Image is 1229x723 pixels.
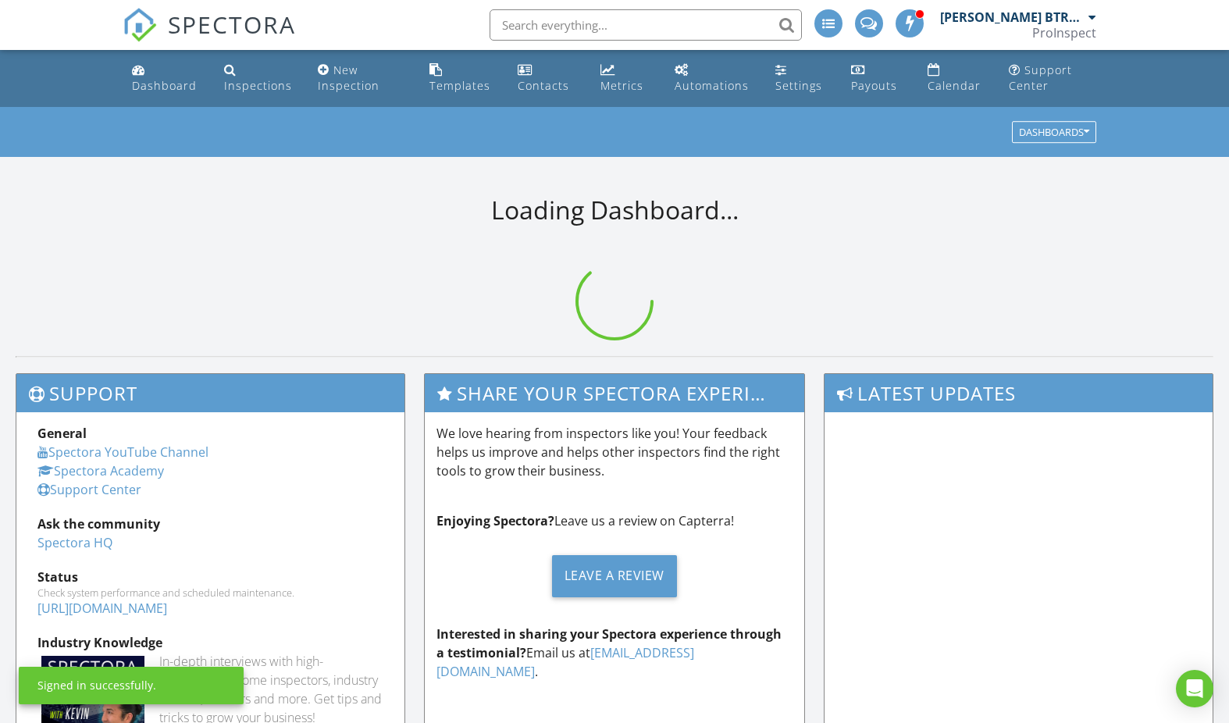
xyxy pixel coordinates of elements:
h3: Latest Updates [825,374,1213,412]
a: Payouts [845,56,909,101]
a: Inspections [218,56,299,101]
p: Email us at . [436,625,792,681]
div: Metrics [600,78,643,93]
div: Signed in successfully. [37,678,156,693]
p: We love hearing from inspectors like you! Your feedback helps us improve and helps other inspecto... [436,424,792,480]
div: Support Center [1009,62,1072,93]
div: Industry Knowledge [37,633,383,652]
img: The Best Home Inspection Software - Spectora [123,8,157,42]
div: Inspections [224,78,292,93]
strong: Enjoying Spectora? [436,512,554,529]
div: Dashboard [132,78,197,93]
input: Search everything... [490,9,802,41]
div: Status [37,568,383,586]
a: Templates [423,56,499,101]
a: Spectora YouTube Channel [37,443,208,461]
a: [EMAIL_ADDRESS][DOMAIN_NAME] [436,644,694,680]
div: Settings [775,78,822,93]
a: Contacts [511,56,581,101]
div: Dashboards [1019,127,1089,138]
div: Check system performance and scheduled maintenance. [37,586,383,599]
div: Templates [429,78,490,93]
a: Automations (Advanced) [668,56,757,101]
a: Settings [769,56,832,101]
a: Support Center [37,481,141,498]
p: Leave us a review on Capterra! [436,511,792,530]
div: Automations [675,78,749,93]
div: [PERSON_NAME] BTR# 43777 [940,9,1085,25]
div: Payouts [851,78,897,93]
a: [URL][DOMAIN_NAME] [37,600,167,617]
span: SPECTORA [168,8,296,41]
strong: Interested in sharing your Spectora experience through a testimonial? [436,625,782,661]
a: Dashboard [126,56,205,101]
div: Calendar [928,78,981,93]
div: Leave a Review [552,555,677,597]
div: Contacts [518,78,569,93]
h3: Share Your Spectora Experience [425,374,803,412]
div: Open Intercom Messenger [1176,670,1213,707]
h3: Support [16,374,404,412]
a: Support Center [1003,56,1103,101]
a: Spectora HQ [37,534,112,551]
div: New Inspection [318,62,379,93]
a: Leave a Review [436,543,792,609]
a: Calendar [921,56,990,101]
a: SPECTORA [123,21,296,54]
a: Spectora Academy [37,462,164,479]
div: ProInspect [1032,25,1096,41]
a: Metrics [594,56,657,101]
div: Ask the community [37,515,383,533]
a: New Inspection [312,56,411,101]
strong: General [37,425,87,442]
button: Dashboards [1012,122,1096,144]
